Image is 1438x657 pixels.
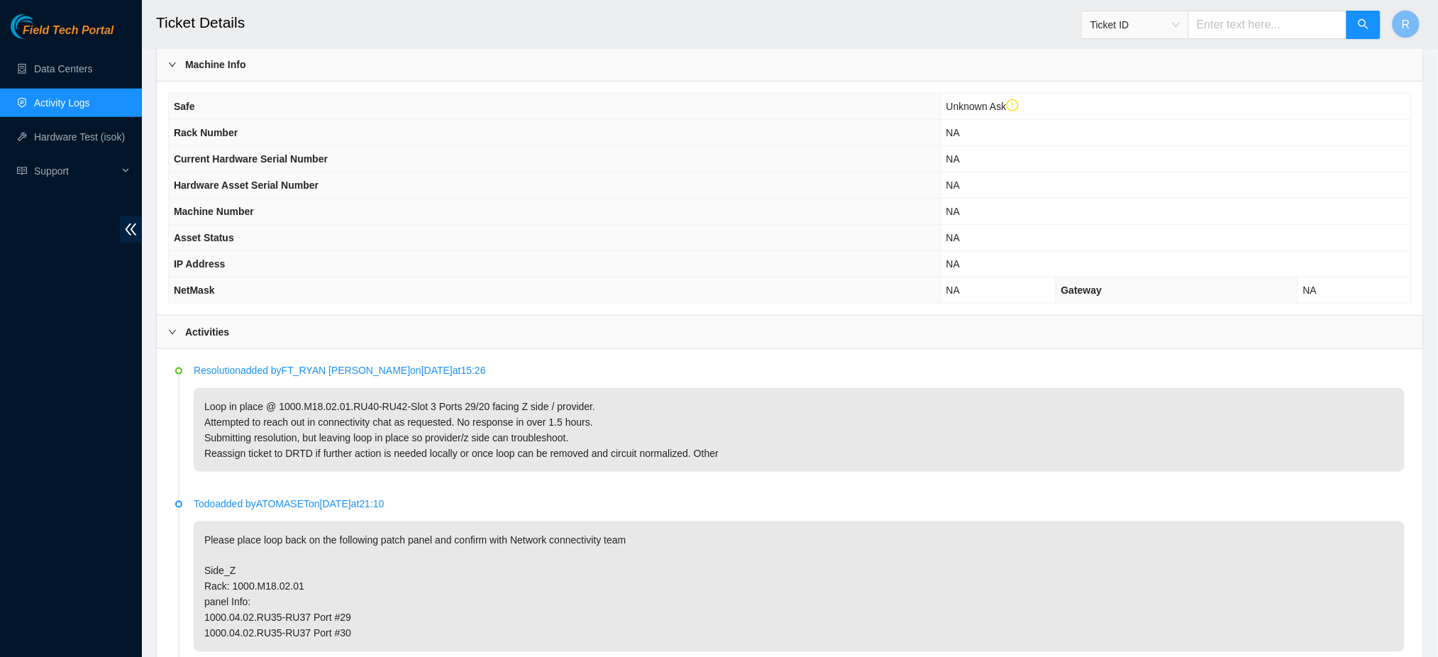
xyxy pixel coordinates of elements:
[946,127,960,138] span: NA
[194,388,1405,472] p: Loop in place @ 1000.M18.02.01.RU40-RU42-Slot 3 Ports 29/20 facing Z side / provider. Attempted t...
[1061,285,1102,296] span: Gateway
[1007,99,1019,112] span: exclamation-circle
[1402,16,1410,33] span: R
[946,180,960,191] span: NA
[168,328,177,336] span: right
[1303,285,1317,296] span: NA
[1188,11,1347,39] input: Enter text here...
[168,60,177,69] span: right
[946,153,960,165] span: NA
[946,258,960,270] span: NA
[11,26,114,44] a: Akamai TechnologiesField Tech Portal
[946,232,960,243] span: NA
[194,521,1405,652] p: Please place loop back on the following patch panel and confirm with Network connectivity team Si...
[185,324,229,340] b: Activities
[34,131,125,143] a: Hardware Test (isok)
[23,24,114,38] span: Field Tech Portal
[34,157,118,185] span: Support
[174,153,328,165] span: Current Hardware Serial Number
[157,48,1423,81] div: Machine Info
[1346,11,1381,39] button: search
[120,216,142,243] span: double-left
[1358,18,1369,32] span: search
[1392,10,1420,38] button: R
[174,232,234,243] span: Asset Status
[174,180,319,191] span: Hardware Asset Serial Number
[174,127,238,138] span: Rack Number
[946,101,1019,112] span: Unknown Ask
[185,57,246,72] b: Machine Info
[34,63,92,74] a: Data Centers
[34,97,90,109] a: Activity Logs
[174,285,215,296] span: NetMask
[1090,14,1180,35] span: Ticket ID
[157,316,1423,348] div: Activities
[174,206,254,217] span: Machine Number
[194,496,1405,512] p: Todo added by ATOMASET on [DATE] at 21:10
[946,285,960,296] span: NA
[174,258,225,270] span: IP Address
[17,166,27,176] span: read
[174,101,195,112] span: Safe
[194,363,1405,378] p: Resolution added by FT_RYAN [PERSON_NAME] on [DATE] at 15:26
[11,14,72,39] img: Akamai Technologies
[946,206,960,217] span: NA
